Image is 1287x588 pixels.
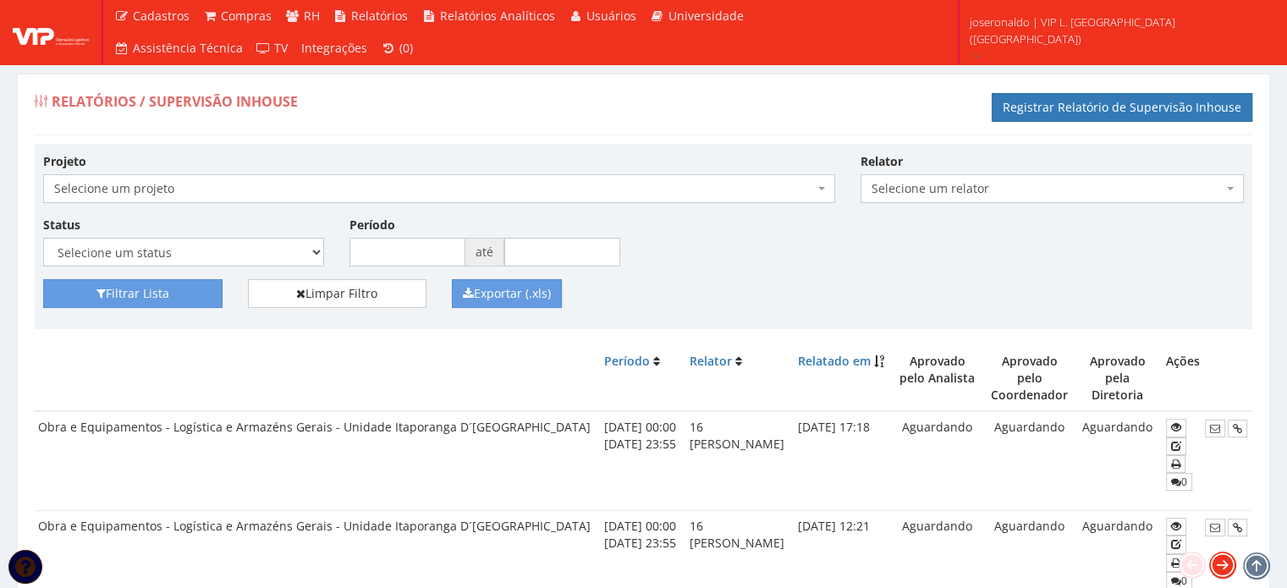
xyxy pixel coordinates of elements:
span: Integrações [301,40,367,56]
button: Filtrar Lista [43,279,223,308]
a: Período [604,353,650,369]
td: Aguardando [983,411,1075,510]
span: joseronaldo | VIP L. [GEOGRAPHIC_DATA] ([GEOGRAPHIC_DATA]) [970,14,1265,47]
span: Selecione um relator [872,180,1223,197]
th: Ações [1159,346,1253,411]
a: 0 [1166,473,1192,491]
a: Relatado em [798,353,871,369]
a: (0) [374,32,420,64]
a: Relator [690,353,732,369]
span: até [465,238,504,267]
td: Aguardando [891,411,983,510]
span: RH [304,8,320,24]
span: Relatórios [351,8,408,24]
button: Exportar (.xls) [452,279,562,308]
a: TV [250,32,295,64]
a: Integrações [294,32,374,64]
span: Universidade [668,8,744,24]
label: Projeto [43,153,86,170]
label: Período [349,217,395,234]
span: (0) [399,40,413,56]
td: Aguardando [1075,411,1159,510]
button: Enviar E-mail de Teste [1205,519,1225,536]
td: 16 [PERSON_NAME] [683,411,791,510]
td: [DATE] 17:18 [791,411,891,510]
th: Aprovado pelo Analista [891,346,983,411]
span: TV [274,40,288,56]
a: Registrar Relatório de Supervisão Inhouse [992,93,1252,122]
span: Relatórios / Supervisão Inhouse [52,92,298,111]
span: Assistência Técnica [133,40,243,56]
span: Selecione um relator [861,174,1244,203]
a: Limpar Filtro [248,279,427,308]
th: Aprovado pela Diretoria [1075,346,1159,411]
span: Selecione um projeto [54,180,814,197]
label: Status [43,217,80,234]
span: Selecione um projeto [43,174,835,203]
button: Enviar E-mail de Teste [1205,420,1225,437]
span: Usuários [586,8,636,24]
span: Compras [221,8,272,24]
span: Relatórios Analíticos [440,8,555,24]
span: Cadastros [133,8,190,24]
img: logo [13,19,89,45]
a: Assistência Técnica [107,32,250,64]
td: [DATE] 00:00 [DATE] 23:55 [597,411,683,510]
th: Aprovado pelo Coordenador [983,346,1075,411]
label: Relator [861,153,903,170]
